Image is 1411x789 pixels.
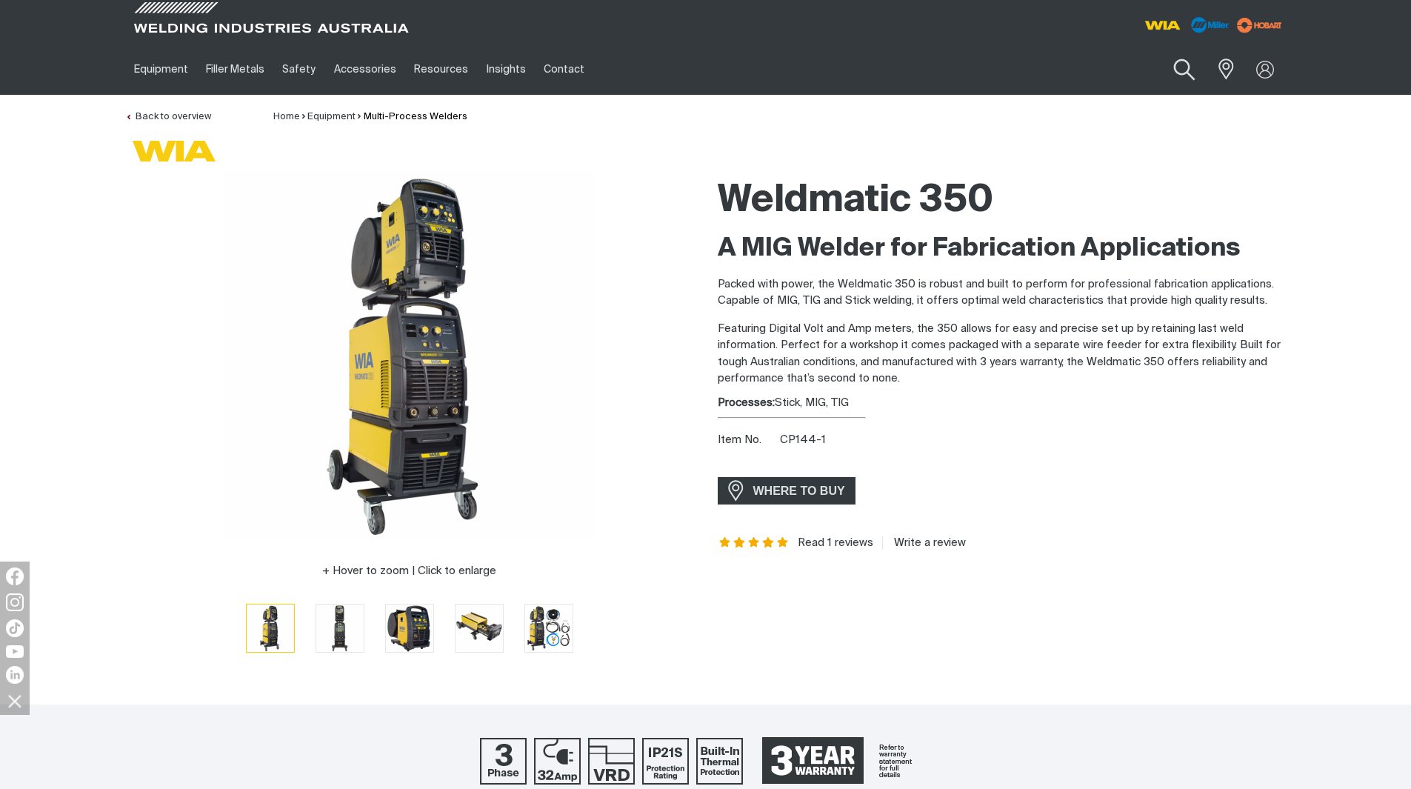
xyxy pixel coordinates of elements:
img: Weldmatic 350 [456,605,503,652]
span: WHERE TO BUY [744,479,855,503]
img: Weldmatic 350 [386,605,433,652]
h1: Weldmatic 350 [718,177,1287,225]
a: Multi-Process Welders [364,112,467,121]
img: hide socials [2,688,27,713]
a: Equipment [307,112,356,121]
button: Go to slide 5 [524,604,573,653]
a: Write a review [882,536,966,550]
img: Three Phase [480,738,527,785]
a: Accessories [325,44,405,95]
button: Go to slide 3 [385,604,434,653]
span: CP144-1 [780,434,826,445]
a: Read 1 reviews [798,536,873,550]
p: Featuring Digital Volt and Amp meters, the 350 allows for easy and precise set up by retaining la... [718,321,1287,387]
img: YouTube [6,645,24,658]
a: Resources [405,44,477,95]
nav: Main [125,44,996,95]
img: IP21S Protection Rating [642,738,689,785]
span: Rating: 5 [718,538,790,548]
img: miller [1232,14,1287,36]
img: Weldmatic 350 [316,605,364,652]
button: Go to slide 1 [246,604,295,653]
button: Go to slide 2 [316,604,364,653]
strong: Processes: [718,397,775,408]
button: Go to slide 4 [455,604,504,653]
p: Packed with power, the Weldmatic 350 is robust and built to perform for professional fabrication ... [718,276,1287,310]
img: Built In Thermal Protection [696,738,743,785]
img: LinkedIn [6,666,24,684]
a: Equipment [125,44,197,95]
a: Safety [273,44,324,95]
img: Voltage Reduction Device [588,738,635,785]
a: Back to overview [125,112,211,121]
a: Insights [477,44,534,95]
img: Weldmatic 350 [247,605,294,652]
nav: Breadcrumb [273,110,467,124]
h2: A MIG Welder for Fabrication Applications [718,233,1287,265]
button: Search products [1154,49,1214,91]
div: Stick, MIG, TIG [718,395,1287,412]
a: Filler Metals [197,44,273,95]
input: Product name or item number... [1140,52,1209,87]
img: Weldmatic 350 [224,170,595,540]
a: WHERE TO BUY [718,477,856,505]
img: TikTok [6,619,24,637]
img: 32 Amp Supply Plug [534,738,581,785]
button: Hover to zoom | Click to enlarge [313,562,505,580]
img: Weldmatic 350 [525,605,573,652]
img: Facebook [6,567,24,585]
span: Item No. [718,432,778,449]
a: Contact [535,44,593,95]
a: Home [273,112,300,121]
img: Instagram [6,593,24,611]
